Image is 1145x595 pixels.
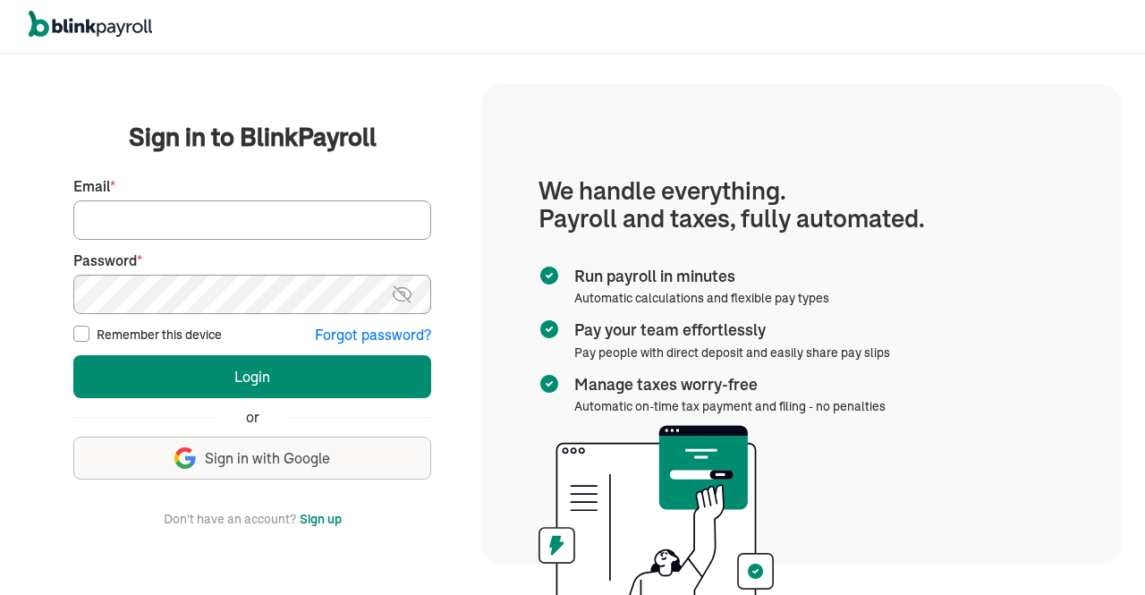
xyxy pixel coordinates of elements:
img: checkmark [539,319,560,340]
img: checkmark [539,265,560,286]
button: Login [73,355,431,398]
label: Password [73,251,431,271]
img: google [174,447,196,469]
span: Automatic calculations and flexible pay types [574,290,829,306]
h1: We handle everything. Payroll and taxes, fully automated. [539,177,1064,233]
span: Sign in with Google [205,448,330,469]
span: Sign in to BlinkPayroll [129,119,377,155]
iframe: Chat Widget [1056,509,1145,595]
span: or [246,407,259,428]
span: Run payroll in minutes [574,265,822,288]
span: Pay your team effortlessly [574,319,883,342]
img: eye [391,284,413,305]
button: Sign up [300,508,342,530]
button: Forgot password? [315,325,431,345]
img: checkmark [539,373,560,395]
span: Automatic on-time tax payment and filing - no penalties [574,398,886,414]
span: Pay people with direct deposit and easily share pay slips [574,344,890,361]
img: logo [29,11,152,38]
span: Don't have an account? [164,508,296,530]
input: Your email address [73,200,431,240]
button: Sign in with Google [73,437,431,480]
span: Manage taxes worry-free [574,373,878,396]
label: Email [73,176,431,197]
label: Remember this device [97,326,222,344]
